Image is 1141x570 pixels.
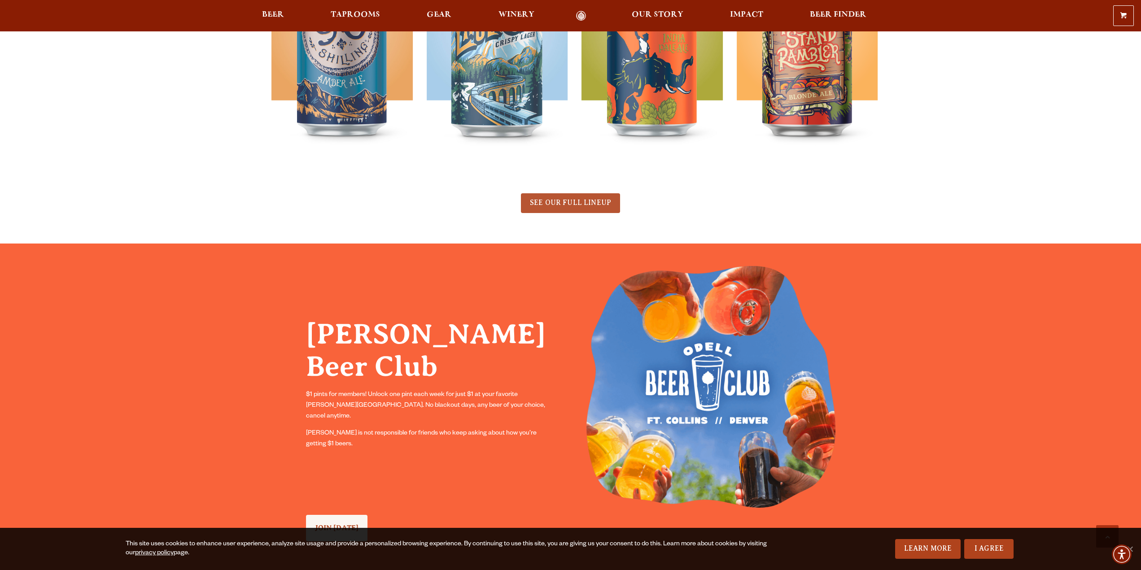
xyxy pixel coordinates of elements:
h2: [PERSON_NAME] Beer Club [306,318,555,383]
div: This site uses cookies to enhance user experience, analyze site usage and provide a personalized ... [126,540,783,558]
a: privacy policy [135,550,174,557]
span: Beer Finder [810,11,866,18]
span: Gear [427,11,451,18]
a: Gear [421,11,457,21]
a: Scroll to top [1096,525,1119,548]
a: Impact [724,11,769,21]
span: Winery [498,11,534,18]
a: SEE OUR FULL LINEUP [521,193,620,213]
a: Odell Home [564,11,598,21]
span: Our Story [632,11,683,18]
p: $1 pints for members! Unlock one pint each week for just $1 at your favorite [PERSON_NAME][GEOGRA... [306,390,555,422]
span: Impact [730,11,763,18]
img: Odell Beer Club Ft Collins Denver [586,266,835,508]
a: Winery [493,11,540,21]
a: Our Story [626,11,689,21]
a: I Agree [964,539,1014,559]
a: Taprooms [325,11,386,21]
span: SEE OUR FULL LINEUP [530,199,611,207]
span: Taprooms [331,11,380,18]
div: Accessibility Menu [1112,544,1132,564]
a: Beer [256,11,290,21]
span: JOIN [DATE] [315,524,359,532]
a: JOIN [DATE] [306,515,368,541]
a: Beer Finder [804,11,872,21]
p: [PERSON_NAME] is not responsible for friends who keep asking about how you’re getting $1 beers. [306,428,555,450]
div: See Our Full LineUp [306,508,368,543]
a: Learn More [895,539,961,559]
span: Beer [262,11,284,18]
